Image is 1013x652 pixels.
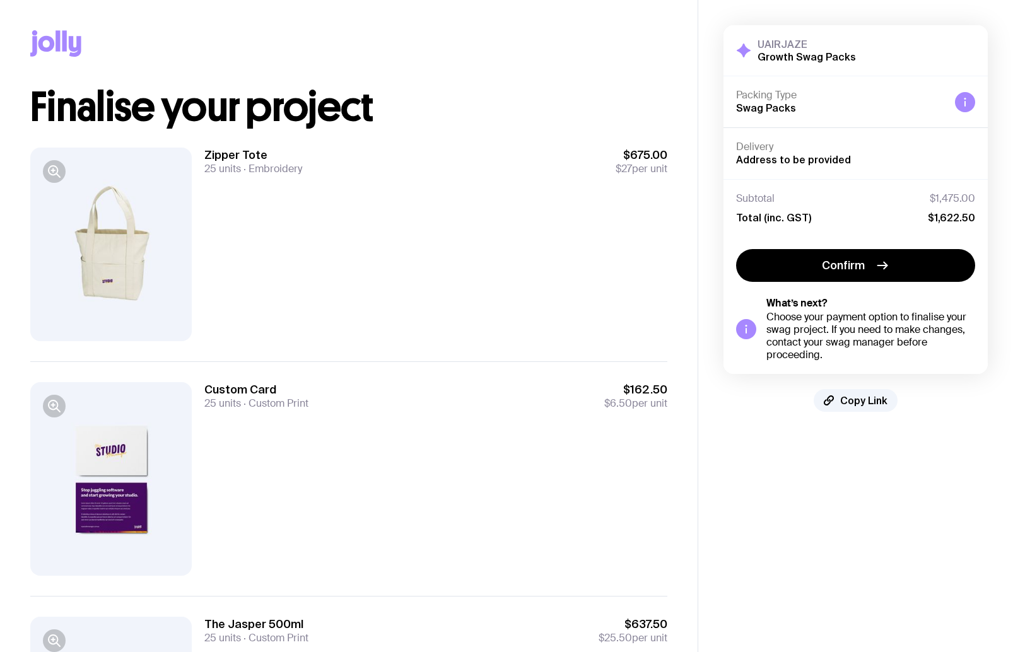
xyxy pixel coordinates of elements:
[599,631,632,644] span: $25.50
[736,211,811,224] span: Total (inc. GST)
[204,382,308,397] h3: Custom Card
[204,162,241,175] span: 25 units
[616,148,667,163] span: $675.00
[736,192,775,205] span: Subtotal
[758,38,856,50] h3: UAIRJAZE
[241,397,308,410] span: Custom Print
[204,617,308,632] h3: The Jasper 500ml
[930,192,975,205] span: $1,475.00
[814,389,898,412] button: Copy Link
[766,297,975,310] h5: What’s next?
[616,163,667,175] span: per unit
[604,397,667,410] span: per unit
[599,617,667,632] span: $637.50
[604,397,632,410] span: $6.50
[736,89,945,102] h4: Packing Type
[840,394,887,407] span: Copy Link
[736,249,975,282] button: Confirm
[928,211,975,224] span: $1,622.50
[766,311,975,361] div: Choose your payment option to finalise your swag project. If you need to make changes, contact yo...
[204,631,241,644] span: 25 units
[736,154,851,165] span: Address to be provided
[758,50,856,63] h2: Growth Swag Packs
[30,87,667,127] h1: Finalise your project
[616,162,632,175] span: $27
[604,382,667,397] span: $162.50
[822,258,865,273] span: Confirm
[599,632,667,644] span: per unit
[204,148,302,163] h3: Zipper Tote
[204,397,241,410] span: 25 units
[736,102,796,114] span: Swag Packs
[241,631,308,644] span: Custom Print
[241,162,302,175] span: Embroidery
[736,141,975,153] h4: Delivery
